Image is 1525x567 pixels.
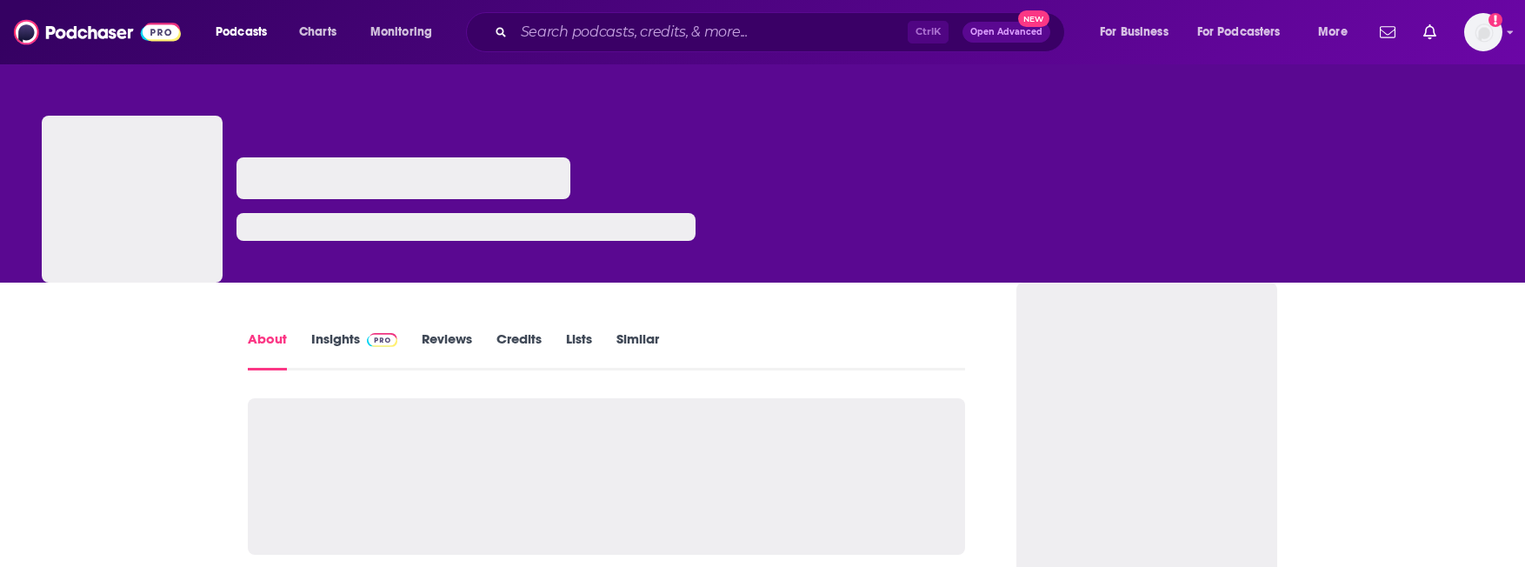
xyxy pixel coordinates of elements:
span: More [1318,20,1348,44]
span: For Podcasters [1197,20,1281,44]
div: Search podcasts, credits, & more... [483,12,1082,52]
img: User Profile [1464,13,1502,51]
span: Ctrl K [908,21,949,43]
span: Podcasts [216,20,267,44]
a: Show notifications dropdown [1373,17,1402,47]
button: open menu [203,18,290,46]
input: Search podcasts, credits, & more... [514,18,908,46]
button: open menu [1186,18,1306,46]
button: Show profile menu [1464,13,1502,51]
span: Logged in as helenma123 [1464,13,1502,51]
a: Similar [616,330,659,370]
a: About [248,330,287,370]
button: open menu [1088,18,1190,46]
span: Monitoring [370,20,432,44]
a: Show notifications dropdown [1416,17,1443,47]
span: Charts [299,20,336,44]
img: Podchaser Pro [367,333,397,347]
button: open menu [358,18,455,46]
span: New [1018,10,1049,27]
span: Open Advanced [970,28,1042,37]
img: Podchaser - Follow, Share and Rate Podcasts [14,16,181,49]
a: Credits [496,330,542,370]
button: open menu [1306,18,1369,46]
a: InsightsPodchaser Pro [311,330,397,370]
svg: Add a profile image [1488,13,1502,27]
a: Charts [288,18,347,46]
a: Lists [566,330,592,370]
a: Reviews [422,330,472,370]
button: Open AdvancedNew [962,22,1050,43]
span: For Business [1100,20,1169,44]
